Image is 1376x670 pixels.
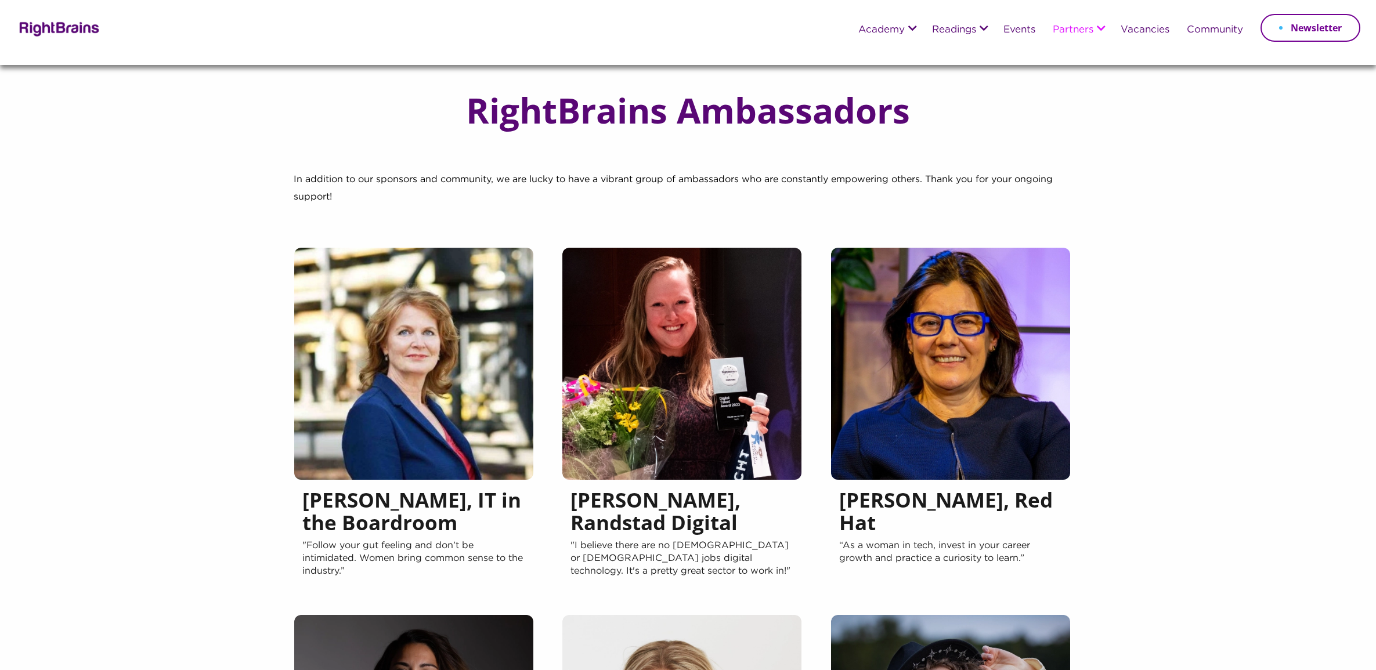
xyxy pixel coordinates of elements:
p: "I believe there are no [DEMOGRAPHIC_DATA] or [DEMOGRAPHIC_DATA] jobs digital technology. It's a ... [570,539,793,603]
p: "Follow your gut feeling and don’t be intimidated. Women bring common sense to the industry.” [302,539,525,603]
a: Academy [858,25,905,35]
p: In addition to our sponsors and community, we are lucky to have a vibrant group of ambassadors wh... [294,171,1083,218]
a: Partners [1053,25,1093,35]
a: Vacancies [1121,25,1169,35]
a: Readings [932,25,976,35]
a: Newsletter [1261,14,1360,42]
a: Community [1187,25,1243,35]
h5: [PERSON_NAME], Randstad Digital [570,488,793,539]
h5: [PERSON_NAME], Red Hat [839,488,1062,539]
a: [PERSON_NAME], IT in the Boardroom "Follow your gut feeling and don’t be intimidated. Women bring... [294,248,533,615]
a: Events [1003,25,1035,35]
p: “As a woman in tech, invest in your career growth and practice a curiosity to learn.” [839,539,1062,603]
img: Rightbrains [16,20,100,37]
a: [PERSON_NAME], Randstad Digital "I believe there are no [DEMOGRAPHIC_DATA] or [DEMOGRAPHIC_DATA] ... [562,248,801,615]
h1: RightBrains Ambassadors [443,91,933,129]
h5: [PERSON_NAME], IT in the Boardroom [302,488,525,539]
